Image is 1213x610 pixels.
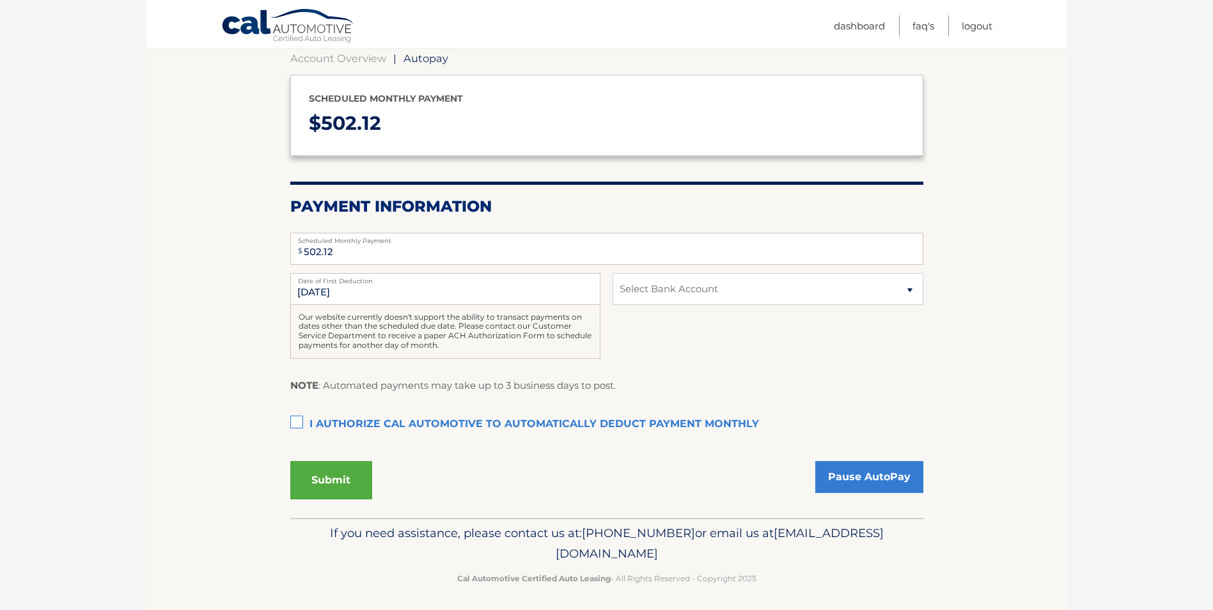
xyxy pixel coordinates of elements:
[221,8,356,45] a: Cal Automotive
[321,111,381,135] span: 502.12
[290,233,923,243] label: Scheduled Monthly Payment
[309,91,905,107] p: Scheduled monthly payment
[815,461,923,493] a: Pause AutoPay
[582,526,695,540] span: [PHONE_NUMBER]
[290,305,600,359] div: Our website currently doesn't support the ability to transact payments on dates other than the sc...
[962,15,992,36] a: Logout
[457,574,611,583] strong: Cal Automotive Certified Auto Leasing
[294,237,306,265] span: $
[290,52,386,65] a: Account Overview
[290,461,372,499] button: Submit
[290,273,600,283] label: Date of First Deduction
[299,572,915,585] p: - All Rights Reserved - Copyright 2025
[309,107,905,141] p: $
[290,233,923,265] input: Payment Amount
[290,197,923,216] h2: Payment Information
[290,377,616,394] p: : Automated payments may take up to 3 business days to post.
[556,526,884,561] span: [EMAIL_ADDRESS][DOMAIN_NAME]
[290,273,600,305] input: Payment Date
[290,412,923,437] label: I authorize cal automotive to automatically deduct payment monthly
[393,52,396,65] span: |
[912,15,934,36] a: FAQ's
[299,523,915,564] p: If you need assistance, please contact us at: or email us at
[403,52,448,65] span: Autopay
[290,379,318,391] strong: NOTE
[834,15,885,36] a: Dashboard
